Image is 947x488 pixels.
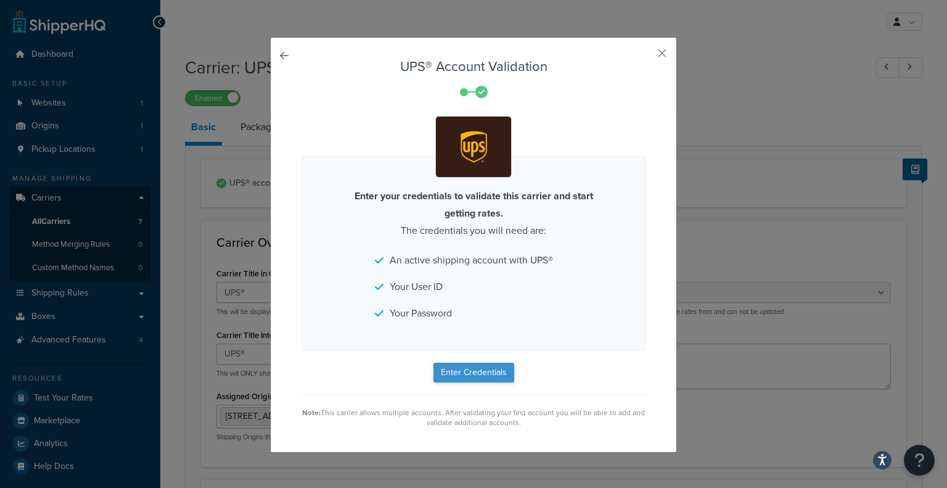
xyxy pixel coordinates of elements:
li: Your User ID [375,278,572,296]
img: UPS® [438,118,509,175]
button: Enter Credentials [433,363,514,383]
h3: UPS® Account Validation [301,59,646,74]
li: Your Password [375,305,572,322]
div: This carrier allows multiple accounts. After validating your first account you will be able to ad... [301,408,646,428]
li: An active shipping account with UPS® [375,252,572,269]
p: The credentials you will need are: [338,188,609,239]
strong: Enter your credentials to validate this carrier and start getting rates. [355,189,593,220]
strong: Note: [302,407,321,418]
